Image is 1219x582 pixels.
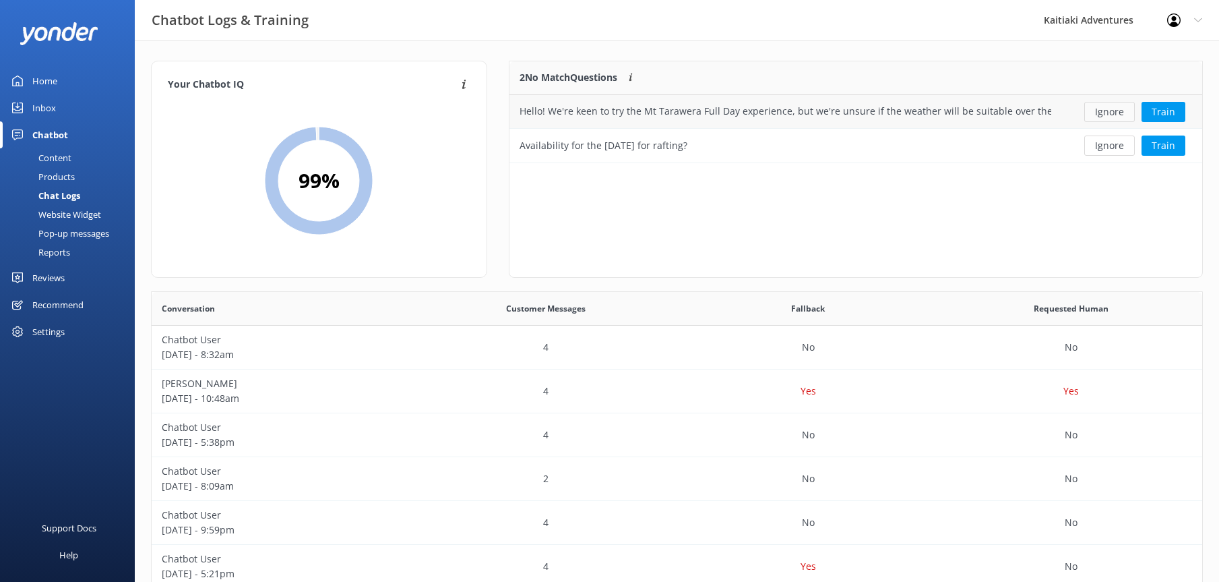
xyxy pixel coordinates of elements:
[8,243,135,262] a: Reports
[152,326,1202,370] div: row
[506,302,586,315] span: Customer Messages
[162,391,404,406] p: [DATE] - 10:48am
[299,165,340,197] h2: 99 %
[152,370,1202,413] div: row
[162,552,404,566] p: Chatbot User
[543,515,549,530] p: 4
[32,291,84,318] div: Recommend
[802,515,815,530] p: No
[162,479,404,494] p: [DATE] - 8:09am
[8,148,135,167] a: Content
[1084,102,1135,122] button: Ignore
[8,148,71,167] div: Content
[162,566,404,581] p: [DATE] - 5:21pm
[509,129,1202,163] div: row
[152,457,1202,501] div: row
[32,264,65,291] div: Reviews
[1034,302,1108,315] span: Requested Human
[162,420,404,435] p: Chatbot User
[509,95,1202,129] div: row
[543,384,549,399] p: 4
[1065,471,1077,486] p: No
[162,435,404,450] p: [DATE] - 5:38pm
[543,471,549,486] p: 2
[1063,384,1079,399] p: Yes
[802,428,815,442] p: No
[162,464,404,479] p: Chatbot User
[8,224,109,243] div: Pop-up messages
[791,302,825,315] span: Fallback
[801,384,816,399] p: Yes
[543,428,549,442] p: 4
[520,104,1051,119] div: Hello! We're keen to try the Mt Tarawera Full Day experience, but we're unsure if the weather wil...
[152,501,1202,545] div: row
[162,523,404,537] p: [DATE] - 9:59pm
[8,167,75,186] div: Products
[543,559,549,574] p: 4
[20,22,98,45] img: yonder-white-logo.png
[8,205,101,224] div: Website Widget
[162,302,215,315] span: Conversation
[152,413,1202,457] div: row
[1065,340,1077,355] p: No
[1065,428,1077,442] p: No
[32,121,68,148] div: Chatbot
[1142,136,1185,156] button: Train
[32,318,65,345] div: Settings
[162,332,404,347] p: Chatbot User
[802,340,815,355] p: No
[1142,102,1185,122] button: Train
[8,243,70,262] div: Reports
[801,559,816,574] p: Yes
[520,138,687,153] div: Availability for the [DATE] for rafting?
[162,508,404,523] p: Chatbot User
[32,67,57,94] div: Home
[8,186,80,205] div: Chat Logs
[802,471,815,486] p: No
[162,347,404,362] p: [DATE] - 8:32am
[520,70,617,85] p: 2 No Match Questions
[8,224,135,243] a: Pop-up messages
[1065,559,1077,574] p: No
[8,186,135,205] a: Chat Logs
[1084,136,1135,156] button: Ignore
[32,94,56,121] div: Inbox
[59,542,78,569] div: Help
[152,9,309,31] h3: Chatbot Logs & Training
[8,167,135,186] a: Products
[1065,515,1077,530] p: No
[543,340,549,355] p: 4
[8,205,135,224] a: Website Widget
[509,95,1202,163] div: grid
[42,515,96,542] div: Support Docs
[162,376,404,391] p: [PERSON_NAME]
[168,78,458,92] h4: Your Chatbot IQ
